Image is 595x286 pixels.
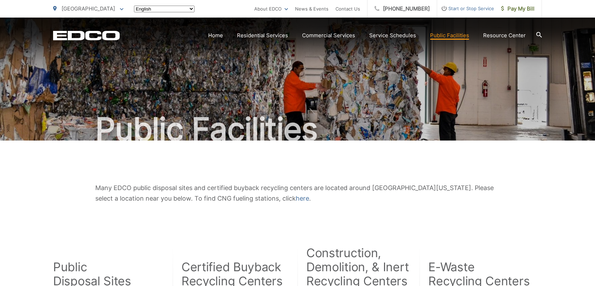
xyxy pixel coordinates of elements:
[134,6,194,12] select: Select a language
[296,193,309,204] a: here
[335,5,360,13] a: Contact Us
[208,31,223,40] a: Home
[369,31,416,40] a: Service Schedules
[302,31,355,40] a: Commercial Services
[62,5,115,12] span: [GEOGRAPHIC_DATA]
[295,5,328,13] a: News & Events
[237,31,288,40] a: Residential Services
[95,184,494,202] span: Many EDCO public disposal sites and certified buyback recycling centers are located around [GEOGR...
[254,5,288,13] a: About EDCO
[430,31,469,40] a: Public Facilities
[53,112,542,147] h1: Public Facilities
[53,31,120,40] a: EDCD logo. Return to the homepage.
[483,31,526,40] a: Resource Center
[501,5,535,13] span: Pay My Bill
